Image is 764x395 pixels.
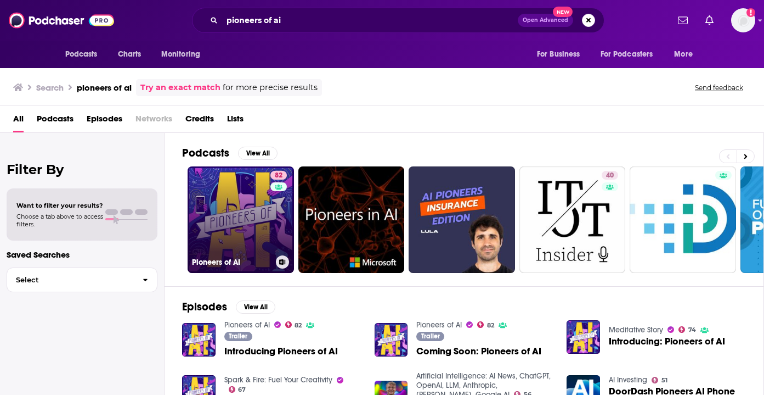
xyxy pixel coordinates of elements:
a: PodcastsView All [182,146,278,160]
span: For Podcasters [601,47,653,62]
span: Select [7,276,134,283]
button: open menu [154,44,214,65]
span: Trailer [421,333,440,340]
a: Show notifications dropdown [701,11,718,30]
span: Open Advanced [523,18,568,23]
input: Search podcasts, credits, & more... [222,12,518,29]
span: 82 [487,323,494,328]
a: Spark & Fire: Fuel Your Creativity [224,375,332,385]
svg: Add a profile image [746,8,755,17]
span: Logged in as megcassidy [731,8,755,32]
button: open menu [593,44,669,65]
span: Monitoring [161,47,200,62]
h2: Episodes [182,300,227,314]
span: Podcasts [65,47,98,62]
span: New [553,7,573,17]
a: 67 [229,386,246,393]
span: 82 [295,323,302,328]
button: Open AdvancedNew [518,14,573,27]
img: Coming Soon: Pioneers of AI [375,323,408,357]
a: Meditative Story [609,325,663,335]
a: 82 [285,321,302,328]
span: Choose a tab above to access filters. [16,213,103,228]
span: 51 [661,378,667,383]
a: Lists [227,110,244,132]
button: View All [238,147,278,160]
a: 82Pioneers of AI [188,166,294,273]
span: 40 [606,170,614,181]
a: Credits [185,110,214,132]
a: 40 [519,166,626,273]
span: Charts [118,47,142,62]
a: All [13,110,24,132]
span: for more precise results [223,81,318,94]
a: Episodes [87,110,122,132]
img: User Profile [731,8,755,32]
a: AI Investing [609,375,647,385]
h3: Pioneers of AI [192,258,271,267]
div: Search podcasts, credits, & more... [192,8,604,33]
span: Trailer [229,333,247,340]
span: More [674,47,693,62]
button: open menu [58,44,112,65]
h3: Search [36,82,64,93]
a: Podcasts [37,110,73,132]
img: Introducing: Pioneers of AI [567,320,600,354]
button: View All [236,301,275,314]
h2: Podcasts [182,146,229,160]
button: Send feedback [692,83,746,92]
h3: pioneers of ai [77,82,132,93]
span: 82 [275,170,282,181]
a: 51 [652,377,667,383]
span: Networks [135,110,172,132]
a: 40 [602,171,618,180]
button: open menu [529,44,594,65]
img: Introducing Pioneers of AI [182,323,216,357]
a: Try an exact match [140,81,220,94]
button: open menu [666,44,706,65]
a: 74 [678,326,696,333]
a: EpisodesView All [182,300,275,314]
a: Coming Soon: Pioneers of AI [416,347,541,356]
a: Pioneers of AI [224,320,270,330]
a: 82 [270,171,287,180]
button: Select [7,268,157,292]
p: Saved Searches [7,249,157,260]
a: Introducing Pioneers of AI [224,347,338,356]
span: 67 [238,387,246,392]
img: Podchaser - Follow, Share and Rate Podcasts [9,10,114,31]
a: 82 [477,321,494,328]
a: Charts [111,44,148,65]
a: Show notifications dropdown [674,11,692,30]
h2: Filter By [7,162,157,177]
span: Want to filter your results? [16,202,103,209]
span: 74 [688,327,696,332]
a: Pioneers of AI [416,320,462,330]
a: Introducing: Pioneers of AI [609,337,725,346]
button: Show profile menu [731,8,755,32]
span: For Business [537,47,580,62]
